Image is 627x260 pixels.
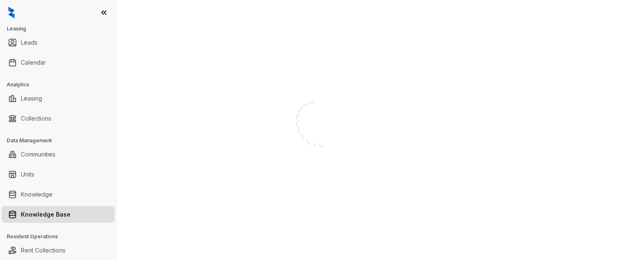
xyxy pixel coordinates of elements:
li: Rent Collections [2,242,115,259]
h3: Data Management [7,137,116,144]
a: Collections [21,110,51,127]
li: Collections [2,110,115,127]
a: Calendar [21,54,46,71]
li: Units [2,166,115,183]
img: logo [8,7,15,18]
a: Leasing [21,90,42,107]
a: Leads [21,34,38,51]
a: Rent Collections [21,242,65,259]
a: Communities [21,146,55,163]
li: Leads [2,34,115,51]
li: Leasing [2,90,115,107]
img: Loader [272,84,355,168]
li: Calendar [2,54,115,71]
h3: Leasing [7,25,116,33]
li: Communities [2,146,115,163]
a: Knowledge Base [21,206,70,223]
a: Units [21,166,34,183]
h3: Analytics [7,81,116,88]
a: Knowledge [21,186,53,203]
li: Knowledge Base [2,206,115,223]
li: Knowledge [2,186,115,203]
h3: Resident Operations [7,233,116,240]
div: Loading... [299,168,329,176]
